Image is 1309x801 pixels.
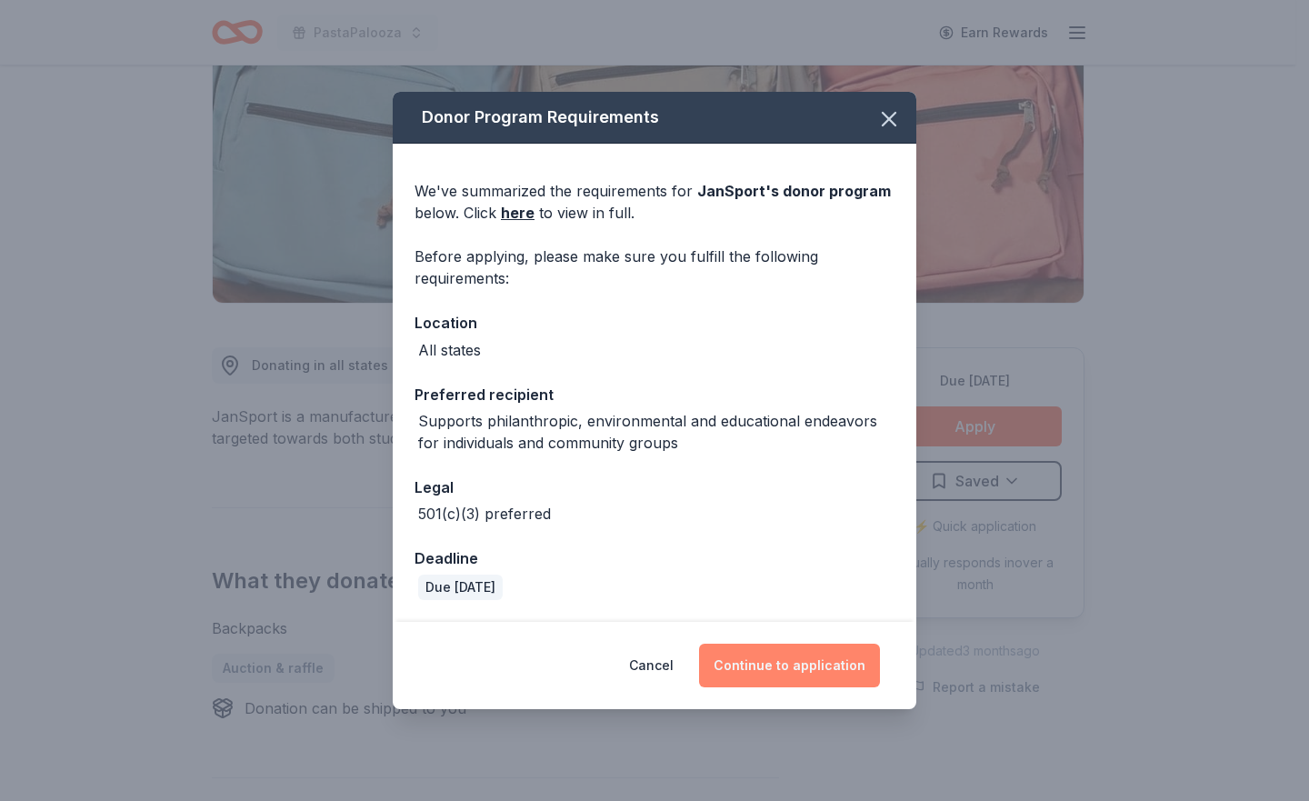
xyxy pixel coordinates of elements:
[697,182,891,200] span: JanSport 's donor program
[418,339,481,361] div: All states
[699,644,880,687] button: Continue to application
[415,311,894,335] div: Location
[629,644,674,687] button: Cancel
[415,383,894,406] div: Preferred recipient
[501,202,535,224] a: here
[415,245,894,289] div: Before applying, please make sure you fulfill the following requirements:
[415,180,894,224] div: We've summarized the requirements for below. Click to view in full.
[418,575,503,600] div: Due [DATE]
[415,546,894,570] div: Deadline
[393,92,916,144] div: Donor Program Requirements
[415,476,894,499] div: Legal
[418,410,894,454] div: Supports philanthropic, environmental and educational endeavors for individuals and community groups
[418,503,551,525] div: 501(c)(3) preferred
